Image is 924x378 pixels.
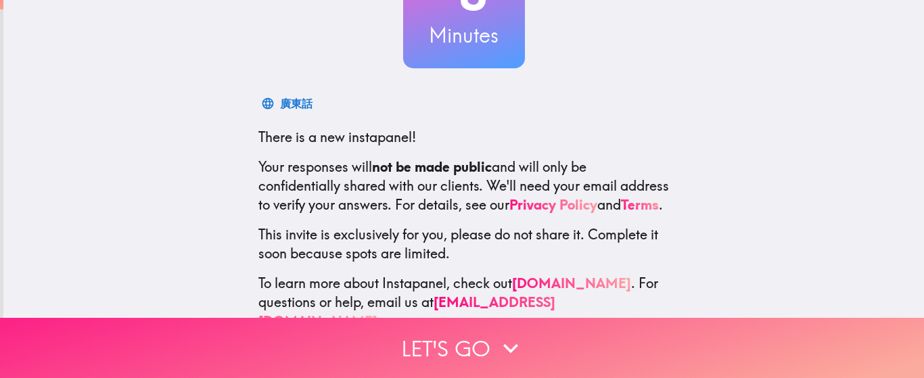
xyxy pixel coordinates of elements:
p: Your responses will and will only be confidentially shared with our clients. We'll need your emai... [258,158,670,214]
a: Privacy Policy [509,196,597,213]
a: Terms [621,196,659,213]
p: This invite is exclusively for you, please do not share it. Complete it soon because spots are li... [258,225,670,263]
a: [DOMAIN_NAME] [512,275,631,291]
b: not be made public [372,158,492,175]
h3: Minutes [403,21,525,49]
button: 廣東話 [258,90,318,117]
p: To learn more about Instapanel, check out . For questions or help, email us at . [258,274,670,331]
span: There is a new instapanel! [258,128,416,145]
div: 廣東話 [280,94,313,113]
